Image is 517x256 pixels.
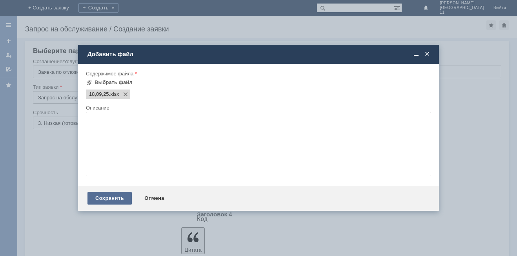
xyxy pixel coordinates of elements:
[412,51,420,58] span: Свернуть (Ctrl + M)
[86,71,430,76] div: Содержимое файла
[87,51,431,58] div: Добавить файл
[423,51,431,58] span: Закрыть
[95,79,133,86] div: Выбрать файл
[109,91,119,97] span: 18,09,25.xlsx
[3,3,115,16] div: добрый день ,прошу удалить отложенные [PERSON_NAME]
[86,105,430,110] div: Описание
[89,91,109,97] span: 18,09,25.xlsx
